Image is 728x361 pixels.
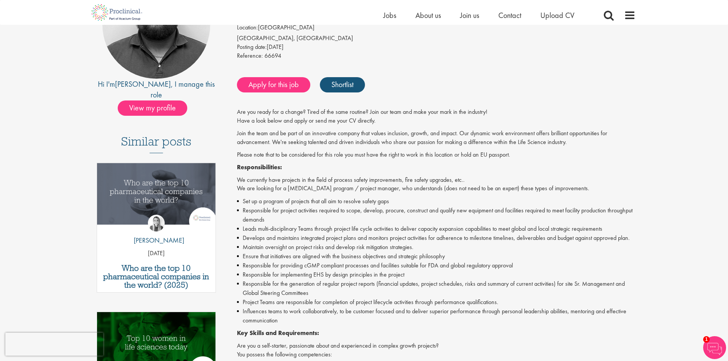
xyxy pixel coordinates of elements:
span: 66694 [264,52,281,60]
a: About us [415,10,441,20]
li: Responsible for the generation of regular project reports (financial updates, project schedules, ... [237,279,636,298]
li: Set up a program of projects that all aim to resolve safety gaps [237,197,636,206]
li: Responsible for project activities required to scope, develop, procure, construct and qualify new... [237,206,636,224]
a: Hannah Burke [PERSON_NAME] [128,215,184,249]
li: Leads multi-disciplinary Teams through project life cycle activities to deliver capacity expansio... [237,224,636,233]
span: View my profile [118,100,187,116]
li: Develops and maintains integrated project plans and monitors project activities for adherence to ... [237,233,636,243]
span: Posting date: [237,43,267,51]
h3: Similar posts [121,135,191,153]
li: Ensure that initiatives are aligned with the business objectives and strategic philosophy [237,252,636,261]
a: Upload CV [540,10,574,20]
strong: Key Skills and Requirements: [237,329,319,337]
a: [PERSON_NAME] [115,79,171,89]
a: Who are the top 10 pharmaceutical companies in the world? (2025) [101,264,212,289]
label: Location: [237,23,258,32]
div: [GEOGRAPHIC_DATA], [GEOGRAPHIC_DATA] [237,34,636,43]
li: [GEOGRAPHIC_DATA] [237,23,636,34]
li: Influences teams to work collaboratively, to be customer focused and to deliver superior performa... [237,307,636,325]
li: Project Teams are responsible for completion of project lifecycle activities through performance ... [237,298,636,307]
a: Apply for this job [237,77,310,92]
li: Responsible for implementing EHS by design principles in the project [237,270,636,279]
span: 1 [703,336,710,343]
div: [DATE] [237,43,636,52]
label: Reference: [237,52,263,60]
iframe: reCAPTCHA [5,333,103,356]
p: Please note that to be considered for this role you must have the right to work in this location ... [237,151,636,159]
img: Chatbot [703,336,726,359]
a: View my profile [118,102,195,112]
img: Top 10 pharmaceutical companies in the world 2025 [97,163,216,225]
a: Shortlist [320,77,365,92]
p: We currently have projects in the field of process safety improvements, fire safety upgrades, etc... [237,176,636,193]
p: Are you a self-starter, passionate about and experienced in complex growth projects? You possess ... [237,342,636,359]
li: Responsible for providing cGMP compliant processes and facilities suitable for FDA and global reg... [237,261,636,270]
img: Hannah Burke [148,215,165,231]
p: [PERSON_NAME] [128,235,184,245]
p: Join the team and be part of an innovative company that values inclusion, growth, and impact. Our... [237,129,636,147]
a: Link to a post [97,163,216,231]
p: [DATE] [97,249,216,258]
a: Contact [498,10,521,20]
a: Join us [460,10,479,20]
li: Maintain oversight on project risks and develop risk mitigation strategies. [237,243,636,252]
a: Jobs [383,10,396,20]
p: Are you ready for a change? Tired of the same routine? Join our team and make your mark in the in... [237,108,636,125]
strong: Responsibilities: [237,163,282,171]
div: Hi I'm , I manage this role [93,79,220,100]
